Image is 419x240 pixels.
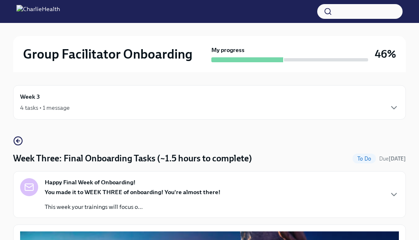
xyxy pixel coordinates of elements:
[16,5,60,18] img: CharlieHealth
[379,155,406,163] span: September 7th, 2025 09:00
[45,203,220,211] p: This week your trainings will focus o...
[23,46,192,62] h2: Group Facilitator Onboarding
[20,104,70,112] div: 4 tasks • 1 message
[13,152,252,165] h4: Week Three: Final Onboarding Tasks (~1.5 hours to complete)
[45,178,135,186] strong: Happy Final Week of Onboarding!
[211,46,245,54] strong: My progress
[375,47,396,61] h3: 46%
[389,156,406,162] strong: [DATE]
[353,156,376,162] span: To Do
[20,92,40,101] h6: Week 3
[379,156,406,162] span: Due
[45,188,220,196] strong: You made it to WEEK THREE of onboarding! You're almost there!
